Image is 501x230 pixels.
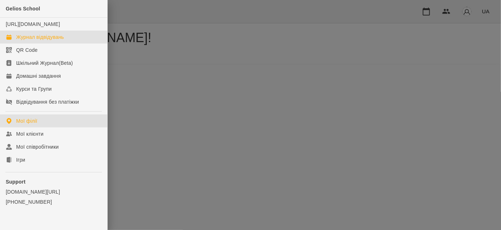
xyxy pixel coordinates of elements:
div: Ігри [16,156,25,163]
div: Курси та Групи [16,85,52,93]
div: Домашні завдання [16,72,61,80]
a: [DOMAIN_NAME][URL] [6,188,102,195]
a: [URL][DOMAIN_NAME] [6,21,60,27]
div: QR Code [16,46,38,54]
div: Шкільний Журнал(Beta) [16,59,73,67]
span: Gelios School [6,6,40,12]
div: Журнал відвідувань [16,33,64,41]
div: Мої клієнти [16,130,43,137]
div: Відвідування без платіжки [16,98,79,105]
div: Мої співробітники [16,143,59,150]
p: Support [6,178,102,185]
div: Мої філії [16,117,37,125]
a: [PHONE_NUMBER] [6,198,102,206]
